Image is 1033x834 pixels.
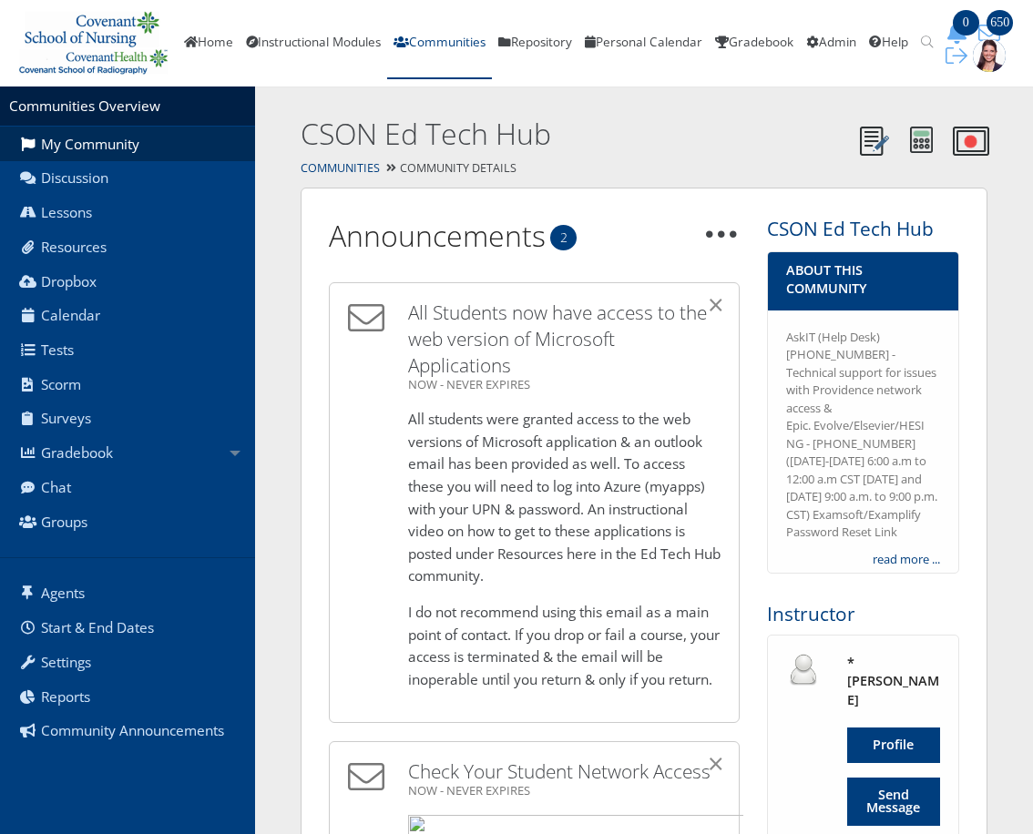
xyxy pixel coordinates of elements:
a: Repository [492,7,578,80]
img: Calculator [910,127,933,153]
a: Personal Calendar [578,7,709,80]
button: 650 [973,22,1006,44]
img: Notes [860,127,889,156]
span: × [708,285,724,323]
h3: CSON Ed Tech Hub [767,216,959,242]
p: I do not recommend using this email as a main point of contact. If you drop or fail a course, you... [408,602,721,691]
h3: All Students now have access to the web version of Microsoft Applications [408,300,721,379]
span: 0 [953,10,979,36]
a: 650 [973,22,1006,41]
img: user_64.png [786,654,819,687]
a: Announcements [329,216,546,255]
button: Close alert [690,290,724,319]
img: Record Video Note [953,127,989,156]
a: 0 [940,22,973,41]
a: Profile [847,727,940,763]
h2: CSON Ed Tech Hub [301,114,850,155]
img: 1943_125_125.jpg [973,39,1006,72]
h3: Instructor [767,601,959,627]
span: NOW - NEVER EXPIRES [408,376,530,392]
a: Home [178,7,240,80]
h4: About This Community [786,261,940,298]
span: NOW - NEVER EXPIRES [408,782,530,798]
div: Community Details [255,156,1033,182]
a: Communities Overview [9,97,160,116]
a: Instructional Modules [240,7,387,80]
button: 0 [940,22,973,44]
span: 650 [987,10,1013,36]
button: Close alert [690,749,724,778]
h3: Check Your Student Network Access [408,758,743,785]
a: Send Message [847,778,940,826]
h4: *[PERSON_NAME] [847,654,940,708]
span: × [708,744,724,782]
a: Admin [800,7,863,80]
a: Communities [301,160,380,176]
p: All students were granted access to the web versions of Microsoft application & an outlook email ... [408,409,721,588]
div: AskIT (Help Desk) [PHONE_NUMBER] - Technical support for issues with Providence network access & ... [786,329,940,542]
a: Help [863,7,915,80]
a: read more ... [873,551,940,569]
span: 2 [550,225,577,250]
a: NOW - NEVER EXPIRES [408,379,530,391]
a: Gradebook [709,7,800,80]
a: Communities [387,7,492,80]
a: NOW - NEVER EXPIRES [408,785,530,797]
